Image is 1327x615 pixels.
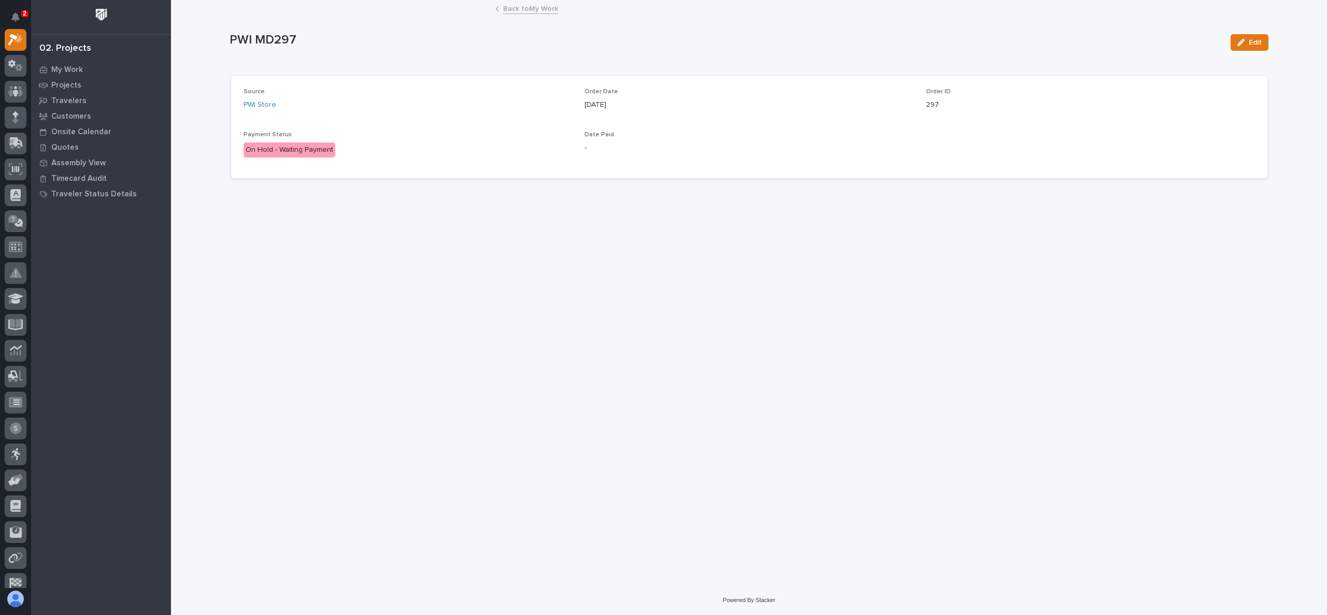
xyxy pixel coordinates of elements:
[51,127,111,137] p: Onsite Calendar
[1231,34,1268,51] button: Edit
[31,124,171,139] a: Onsite Calendar
[31,139,171,155] a: Quotes
[926,99,1255,110] p: 297
[51,190,137,199] p: Traveler Status Details
[230,33,1222,48] p: PWI MD297
[244,142,335,158] div: On Hold - Waiting Payment
[584,89,618,95] span: Order Date
[5,6,26,28] button: Notifications
[31,93,171,108] a: Travelers
[51,174,107,183] p: Timecard Audit
[584,142,914,153] p: -
[926,89,951,95] span: Order ID
[31,108,171,124] a: Customers
[31,186,171,202] a: Traveler Status Details
[51,81,81,90] p: Projects
[31,155,171,170] a: Assembly View
[584,132,614,138] span: Date Paid
[31,62,171,77] a: My Work
[244,99,276,110] a: PWI Store
[1249,38,1262,47] span: Edit
[31,77,171,93] a: Projects
[723,597,775,603] a: Powered By Stacker
[13,12,26,29] div: Notifications2
[244,132,292,138] span: Payment Status
[92,5,111,24] img: Workspace Logo
[39,43,91,54] div: 02. Projects
[31,170,171,186] a: Timecard Audit
[503,2,558,14] a: Back toMy Work
[51,143,79,152] p: Quotes
[51,96,87,106] p: Travelers
[584,99,914,110] p: [DATE]
[51,112,91,121] p: Customers
[51,159,106,168] p: Assembly View
[23,10,26,17] p: 2
[244,89,265,95] span: Source
[5,588,26,610] button: users-avatar
[51,65,83,75] p: My Work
